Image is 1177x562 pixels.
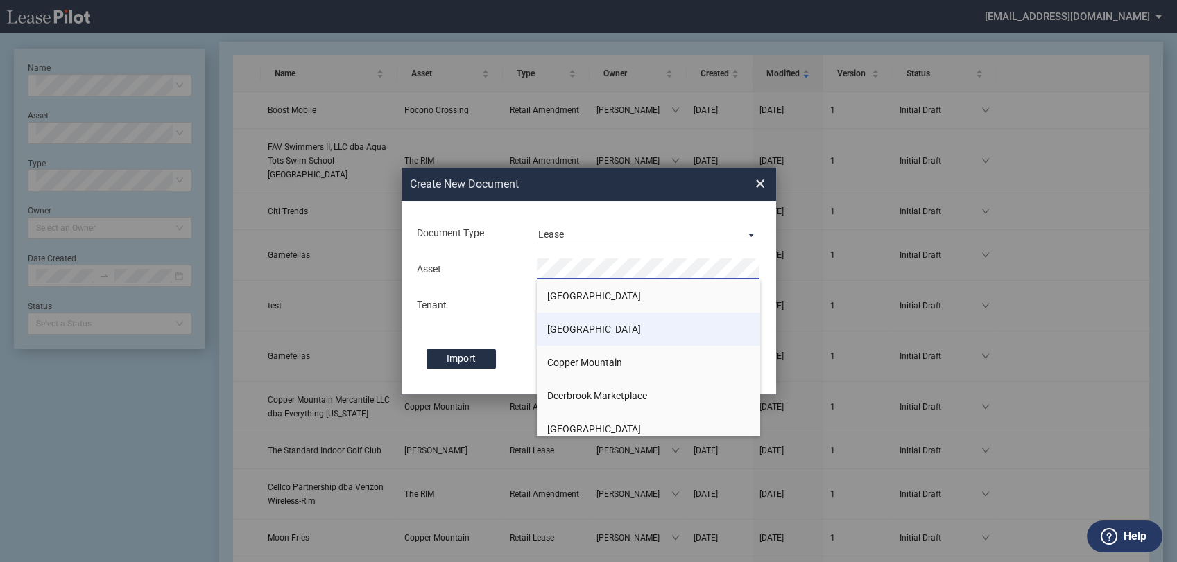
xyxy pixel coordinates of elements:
div: Document Type [409,227,529,240]
label: Help [1124,527,1146,545]
span: [GEOGRAPHIC_DATA] [547,324,641,335]
md-dialog: Create New ... [402,168,776,395]
span: Deerbrook Marketplace [547,390,647,401]
span: × [755,173,765,195]
span: [GEOGRAPHIC_DATA] [547,290,641,301]
div: Lease [538,229,564,240]
md-select: Document Type: Lease [537,222,761,243]
li: [GEOGRAPHIC_DATA] [537,313,761,346]
li: [GEOGRAPHIC_DATA] [537,279,761,313]
span: Copper Mountain [547,357,622,368]
label: Import [427,349,496,369]
li: [GEOGRAPHIC_DATA] [537,412,761,446]
li: Copper Mountain [537,346,761,379]
div: Tenant [409,299,529,313]
span: [GEOGRAPHIC_DATA] [547,423,641,434]
h2: Create New Document [410,177,705,192]
div: Asset [409,263,529,276]
li: Deerbrook Marketplace [537,379,761,412]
